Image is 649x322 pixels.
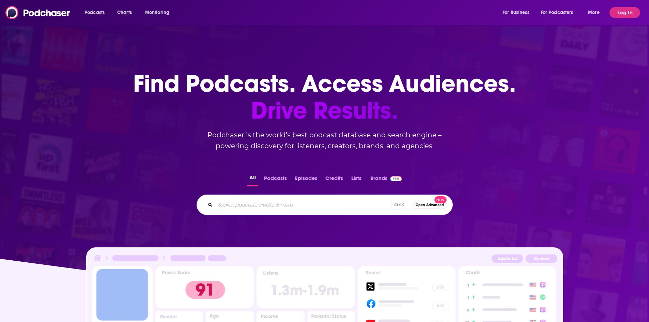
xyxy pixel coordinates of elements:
[293,173,319,186] button: Episodes
[390,176,402,181] img: Podchaser Pro
[609,7,640,18] button: Log In
[370,173,402,186] a: BrandsPodchaser Pro
[113,7,136,18] a: Charts
[133,97,516,124] span: Drive Results.
[262,173,289,186] button: Podcasts
[503,8,529,17] span: For Business
[349,173,364,186] button: Lists
[215,199,391,210] input: Search podcasts, credits, & more...
[588,8,600,17] span: More
[536,7,583,18] button: open menu
[323,173,345,186] button: Credits
[140,7,178,18] button: open menu
[92,254,557,265] img: Podcast Insights Header
[84,8,105,17] span: Podcasts
[434,196,447,203] span: New
[80,7,113,18] button: open menu
[188,129,461,151] h2: Podchaser is the world’s best podcast database and search engine – powering discovery for listene...
[155,266,254,308] img: Podcast Insights Power score
[416,203,444,207] span: Open Advanced
[117,8,132,17] span: Charts
[257,266,355,308] img: Podcast Insights Listens
[583,7,608,18] button: open menu
[391,200,407,210] span: Ctrl K
[133,70,516,124] h1: Find Podcasts. Access Audiences.
[498,7,538,18] button: open menu
[541,8,573,17] span: For Podcasters
[5,6,71,19] img: Podchaser - Follow, Share and Rate Podcasts
[145,8,169,17] span: Monitoring
[247,173,258,186] button: All
[197,195,453,215] div: Search podcasts, credits, & more...
[413,201,447,209] button: Open AdvancedNew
